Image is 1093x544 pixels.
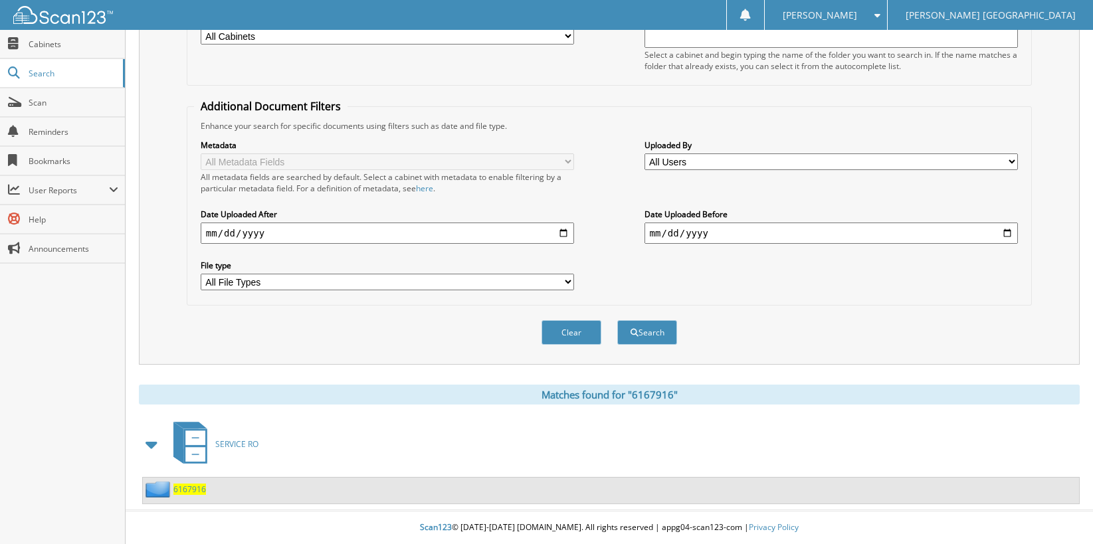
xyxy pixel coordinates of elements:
span: Announcements [29,243,118,254]
div: © [DATE]-[DATE] [DOMAIN_NAME]. All rights reserved | appg04-scan123-com | [126,511,1093,544]
span: Scan [29,97,118,108]
span: Scan123 [420,521,452,533]
span: [PERSON_NAME] [783,11,857,19]
span: Bookmarks [29,155,118,167]
img: folder2.png [146,481,173,498]
legend: Additional Document Filters [194,99,348,114]
span: Cabinets [29,39,118,50]
label: Uploaded By [645,139,1019,151]
button: Search [617,320,677,345]
input: start [201,223,575,244]
span: Help [29,214,118,225]
span: Reminders [29,126,118,137]
iframe: Chat Widget [1027,480,1093,544]
a: 6167916 [173,484,206,495]
span: User Reports [29,185,109,196]
span: [PERSON_NAME] [GEOGRAPHIC_DATA] [906,11,1076,19]
div: Select a cabinet and begin typing the name of the folder you want to search in. If the name match... [645,49,1019,72]
span: SERVICE RO [215,438,258,450]
div: All metadata fields are searched by default. Select a cabinet with metadata to enable filtering b... [201,171,575,194]
div: Matches found for "6167916" [139,385,1080,405]
a: here [416,183,433,194]
span: Search [29,68,116,79]
a: Privacy Policy [749,521,799,533]
label: Date Uploaded Before [645,209,1019,220]
button: Clear [542,320,601,345]
img: scan123-logo-white.svg [13,6,113,24]
a: SERVICE RO [165,418,258,470]
input: end [645,223,1019,244]
label: File type [201,260,575,271]
label: Metadata [201,139,575,151]
label: Date Uploaded After [201,209,575,220]
div: Enhance your search for specific documents using filters such as date and file type. [194,120,1025,132]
